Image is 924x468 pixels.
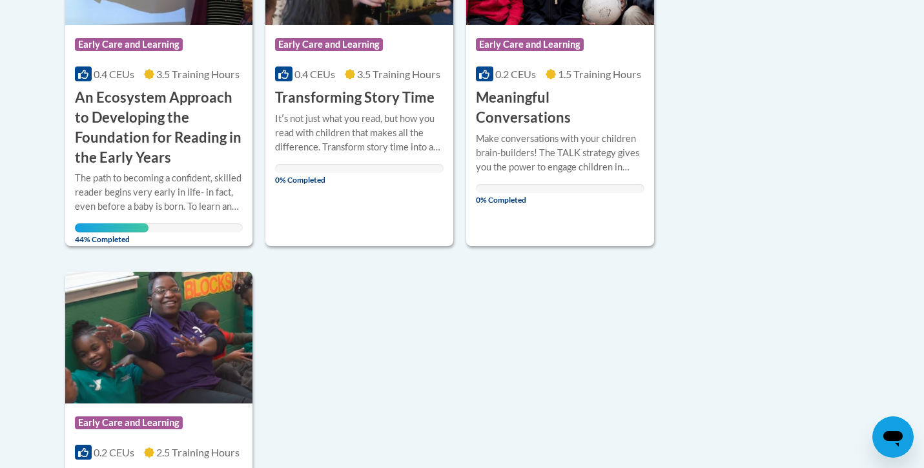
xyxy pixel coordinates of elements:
span: 3.5 Training Hours [156,68,240,80]
span: 0.4 CEUs [294,68,335,80]
div: Your progress [75,223,149,232]
h3: Transforming Story Time [275,88,435,108]
span: Early Care and Learning [75,416,183,429]
img: Course Logo [65,272,253,403]
div: Itʹs not just what you read, but how you read with children that makes all the difference. Transf... [275,112,444,154]
div: Make conversations with your children brain-builders! The TALK strategy gives you the power to en... [476,132,644,174]
span: 0.4 CEUs [94,68,134,80]
h3: Meaningful Conversations [476,88,644,128]
span: 3.5 Training Hours [357,68,440,80]
span: Early Care and Learning [275,38,383,51]
span: 44% Completed [75,223,149,244]
iframe: Button to launch messaging window [872,416,914,458]
div: The path to becoming a confident, skilled reader begins very early in life- in fact, even before ... [75,171,243,214]
span: 0.2 CEUs [94,446,134,458]
span: Early Care and Learning [476,38,584,51]
span: Early Care and Learning [75,38,183,51]
span: 2.5 Training Hours [156,446,240,458]
span: 0.2 CEUs [495,68,536,80]
span: 1.5 Training Hours [558,68,641,80]
h3: An Ecosystem Approach to Developing the Foundation for Reading in the Early Years [75,88,243,167]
